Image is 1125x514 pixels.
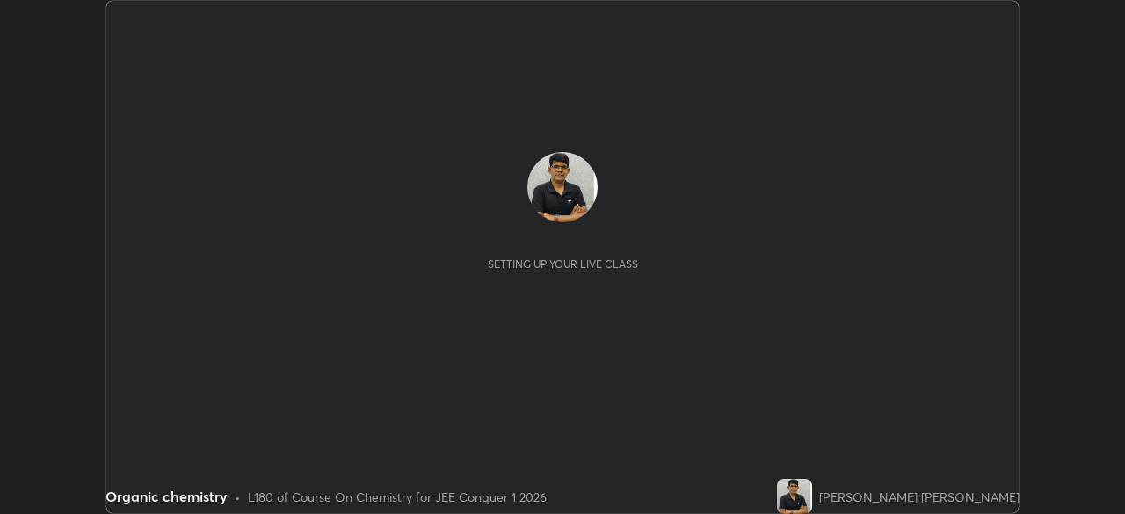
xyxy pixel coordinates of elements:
[235,488,241,506] div: •
[488,257,638,271] div: Setting up your live class
[777,479,812,514] img: 92fd1ea14f5f4a1785496d022c14c22f.png
[248,488,547,506] div: L180 of Course On Chemistry for JEE Conquer 1 2026
[105,486,228,507] div: Organic chemistry
[527,152,598,222] img: 92fd1ea14f5f4a1785496d022c14c22f.png
[819,488,1020,506] div: [PERSON_NAME] [PERSON_NAME]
